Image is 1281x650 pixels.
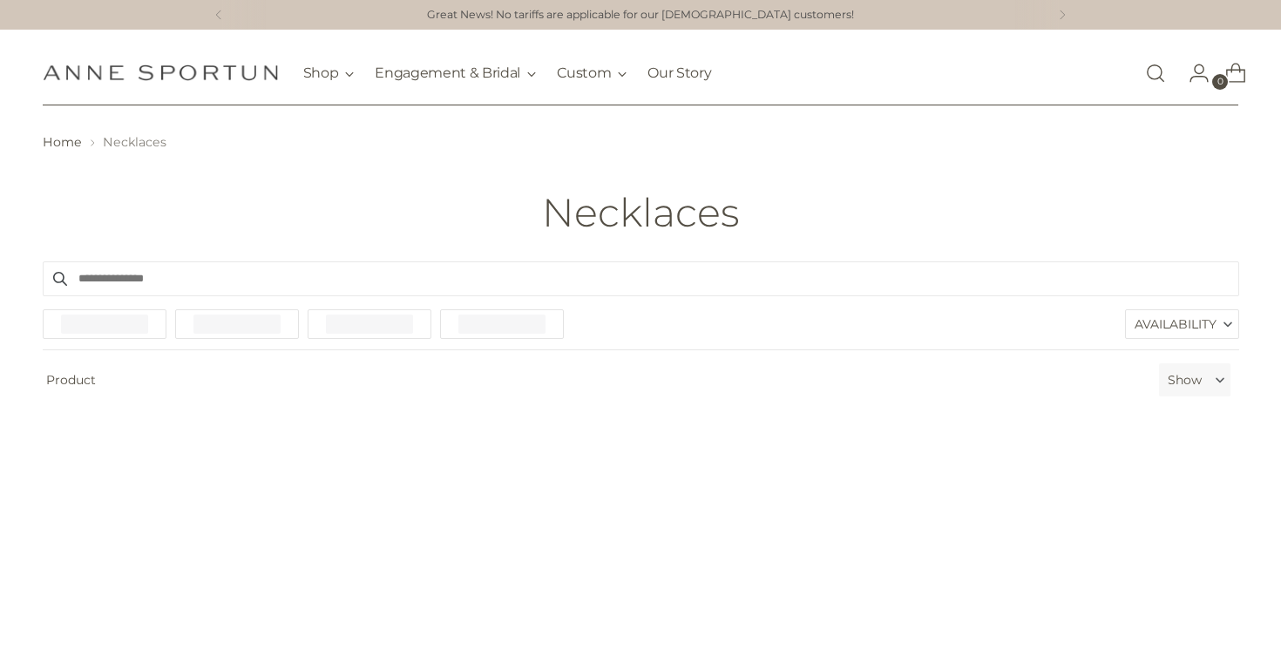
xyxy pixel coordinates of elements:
button: Engagement & Bridal [375,54,536,92]
span: 0 [1212,74,1228,90]
a: Home [43,134,82,150]
span: Availability [1135,310,1217,338]
input: Search products [43,261,1239,296]
a: Our Story [647,54,711,92]
label: Show [1168,371,1202,389]
a: Great News! No tariffs are applicable for our [DEMOGRAPHIC_DATA] customers! [427,7,854,24]
a: Go to the account page [1175,56,1210,91]
span: Product [36,363,1152,396]
label: Availability [1126,310,1238,338]
button: Shop [303,54,355,92]
button: Custom [557,54,627,92]
a: Open search modal [1138,56,1173,91]
span: Necklaces [103,134,166,150]
nav: breadcrumbs [43,133,1239,152]
a: Open cart modal [1211,56,1246,91]
a: Anne Sportun Fine Jewellery [43,64,278,81]
h1: Necklaces [542,191,740,234]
